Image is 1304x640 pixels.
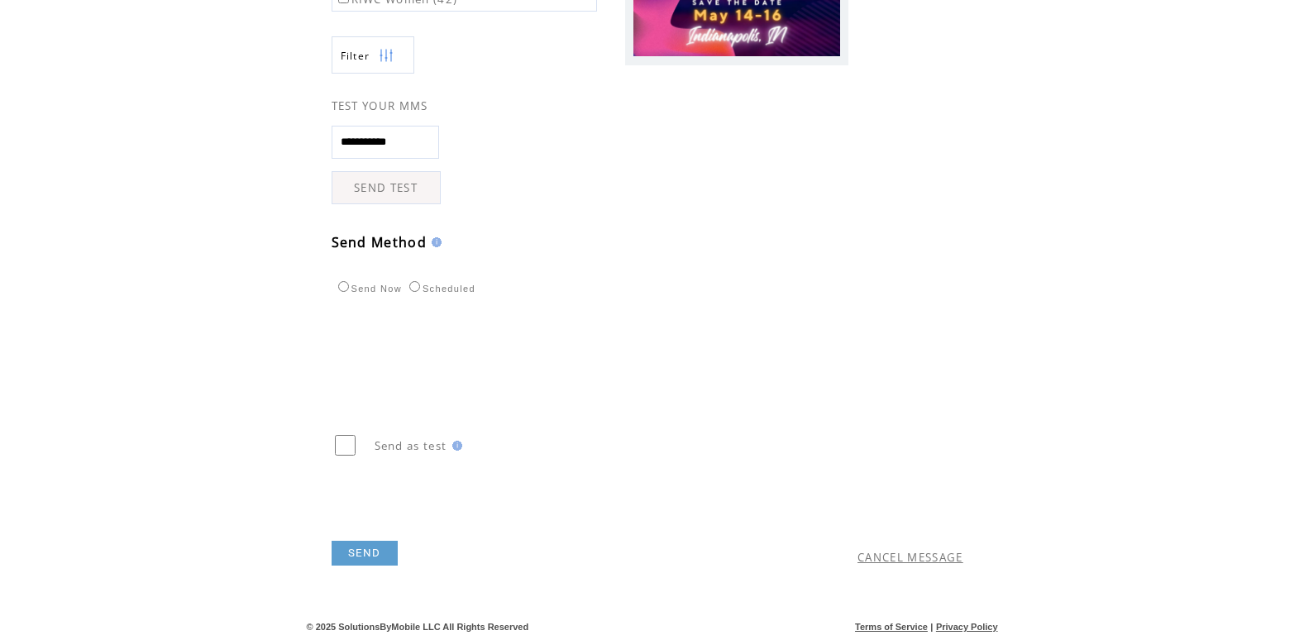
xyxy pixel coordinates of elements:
img: filters.png [379,37,394,74]
a: SEND TEST [332,171,441,204]
a: CANCEL MESSAGE [857,550,963,565]
img: help.gif [447,441,462,451]
span: Send as test [375,438,447,453]
input: Scheduled [409,281,420,292]
input: Send Now [338,281,349,292]
a: Privacy Policy [936,622,998,632]
a: SEND [332,541,398,566]
label: Send Now [334,284,402,294]
span: © 2025 SolutionsByMobile LLC All Rights Reserved [307,622,529,632]
a: Terms of Service [855,622,928,632]
span: TEST YOUR MMS [332,98,428,113]
a: Filter [332,36,414,74]
img: help.gif [427,237,442,247]
label: Scheduled [405,284,475,294]
span: | [930,622,933,632]
span: Send Method [332,233,428,251]
span: Show filters [341,49,370,63]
